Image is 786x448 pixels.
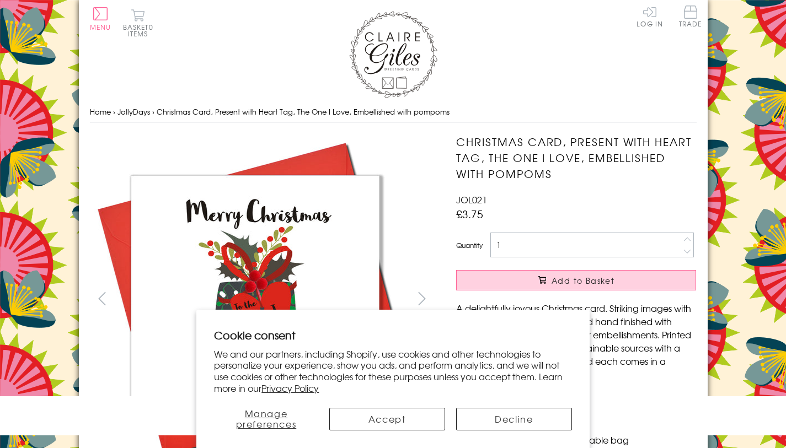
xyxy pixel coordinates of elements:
[236,407,297,430] span: Manage preferences
[456,193,487,206] span: JOL021
[456,408,572,430] button: Decline
[679,6,702,29] a: Trade
[456,301,696,381] p: A delightfully joyous Christmas card. Striking images with contemporary bold colours, and hand fi...
[123,9,153,37] button: Basket0 items
[90,286,115,311] button: prev
[329,408,445,430] button: Accept
[456,270,696,290] button: Add to Basket
[456,134,696,181] h1: Christmas Card, Present with Heart Tag, The One I Love, Embellished with pompoms
[157,106,450,117] span: Christmas Card, Present with Heart Tag, The One I Love, Embellished with pompoms
[409,286,434,311] button: next
[552,275,614,286] span: Add to Basket
[152,106,154,117] span: ›
[456,240,483,250] label: Quantity
[456,206,483,222] span: £3.75
[214,348,572,394] p: We and our partners, including Shopify, use cookies and other technologies to personalize your ex...
[90,7,111,30] button: Menu
[679,6,702,27] span: Trade
[214,408,318,430] button: Manage preferences
[90,106,111,117] a: Home
[117,106,150,117] a: JollyDays
[349,11,437,98] img: Claire Giles Greetings Cards
[113,106,115,117] span: ›
[90,101,697,123] nav: breadcrumbs
[261,381,319,395] a: Privacy Policy
[128,22,153,39] span: 0 items
[214,327,572,343] h2: Cookie consent
[637,6,663,27] a: Log In
[90,22,111,32] span: Menu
